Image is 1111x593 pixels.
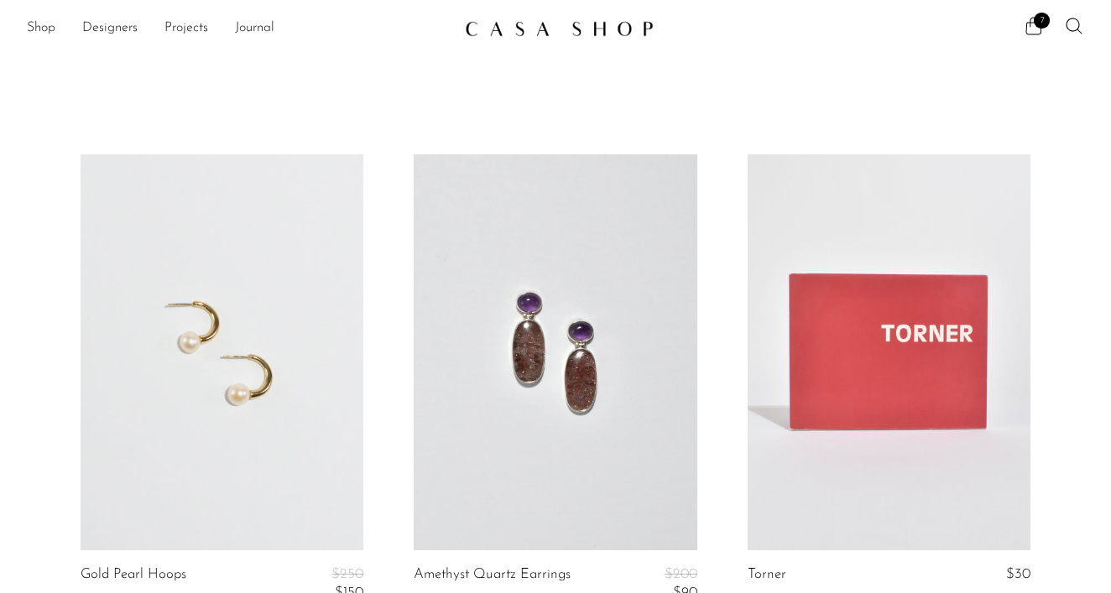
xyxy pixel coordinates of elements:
a: Shop [27,18,55,39]
span: $250 [331,567,363,581]
a: Torner [748,567,786,582]
span: $30 [1006,567,1030,581]
a: Designers [82,18,138,39]
span: 7 [1034,13,1050,29]
ul: NEW HEADER MENU [27,14,451,43]
nav: Desktop navigation [27,14,451,43]
a: Journal [235,18,274,39]
span: $200 [665,567,697,581]
a: Projects [164,18,208,39]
